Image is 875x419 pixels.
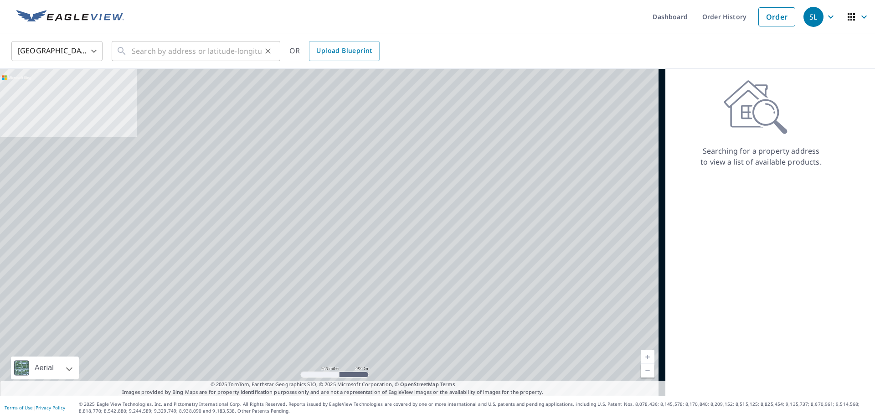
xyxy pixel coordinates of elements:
button: Clear [262,45,274,57]
a: OpenStreetMap [400,381,438,388]
p: Searching for a property address to view a list of available products. [700,145,822,167]
a: Upload Blueprint [309,41,379,61]
span: Upload Blueprint [316,45,372,57]
a: Current Level 5, Zoom In [641,350,654,364]
input: Search by address or latitude-longitude [132,38,262,64]
div: SL [803,7,824,27]
div: OR [289,41,380,61]
a: Privacy Policy [36,404,65,411]
a: Terms of Use [5,404,33,411]
span: © 2025 TomTom, Earthstar Geographics SIO, © 2025 Microsoft Corporation, © [211,381,455,388]
img: EV Logo [16,10,124,24]
p: © 2025 Eagle View Technologies, Inc. and Pictometry International Corp. All Rights Reserved. Repo... [79,401,870,414]
a: Terms [440,381,455,388]
a: Current Level 5, Zoom Out [641,364,654,378]
a: Order [758,7,795,26]
div: Aerial [11,357,79,379]
p: | [5,405,65,410]
div: [GEOGRAPHIC_DATA] [11,38,103,64]
div: Aerial [32,357,57,379]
